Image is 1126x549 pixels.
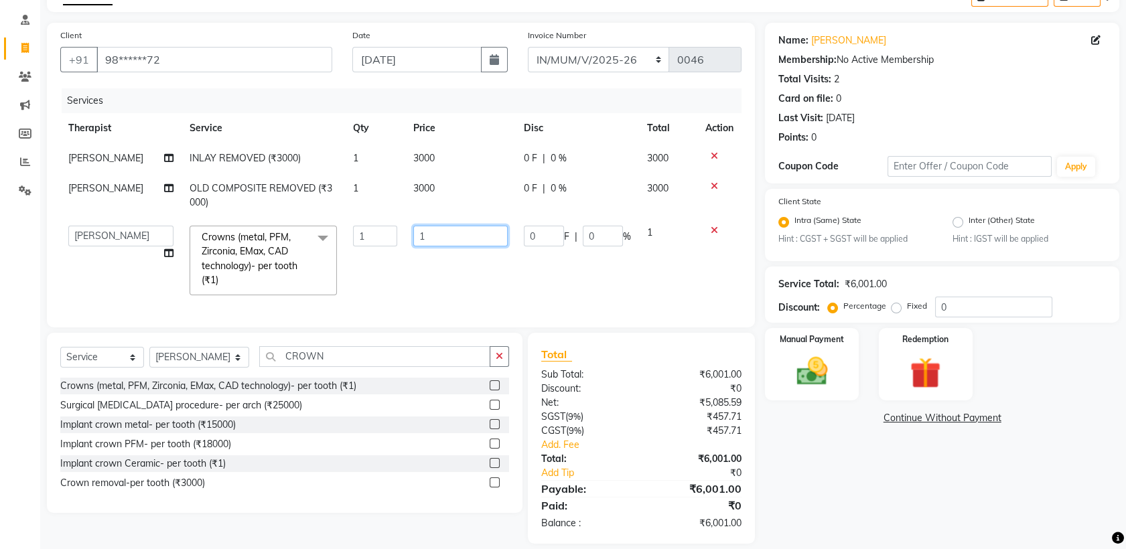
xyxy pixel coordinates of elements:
th: Therapist [60,113,182,143]
a: [PERSON_NAME] [811,33,886,48]
div: Crowns (metal, PFM, Zirconia, EMax, CAD technology)- per tooth (₹1) [60,379,356,393]
div: Surgical [MEDICAL_DATA] procedure- per arch (₹25000) [60,398,302,412]
div: Discount: [531,382,642,396]
button: +91 [60,47,98,72]
span: Total [541,347,572,362]
div: Points: [778,131,808,145]
span: INLAY REMOVED (₹3000) [190,152,301,164]
div: Last Visit: [778,111,823,125]
label: Intra (Same) State [794,214,861,230]
span: | [543,151,545,165]
label: Redemption [902,333,948,345]
div: ₹5,085.59 [642,396,752,410]
span: [PERSON_NAME] [68,152,143,164]
div: Membership: [778,53,837,67]
span: CGST [541,424,566,437]
div: No Active Membership [778,53,1106,67]
div: 0 [836,92,841,106]
label: Invoice Number [528,29,586,42]
span: 9% [568,411,581,422]
span: 0 F [524,151,537,165]
a: Continue Without Payment [768,411,1117,425]
div: Card on file: [778,92,833,106]
span: | [575,230,577,244]
input: Search or Scan [259,346,490,367]
span: [PERSON_NAME] [68,182,143,194]
div: Paid: [531,497,642,514]
div: 0 [811,131,817,145]
div: ₹457.71 [642,410,752,424]
th: Action [697,113,742,143]
span: 0 % [551,151,567,165]
label: Inter (Other) State [969,214,1035,230]
div: ₹0 [642,497,752,514]
span: 3000 [413,152,435,164]
div: Total: [531,452,642,466]
img: _cash.svg [787,354,837,389]
div: ₹6,001.00 [642,481,752,497]
a: Add. Fee [531,438,752,452]
div: ( ) [531,424,642,438]
div: Sub Total: [531,368,642,382]
span: 9% [569,425,581,436]
div: ₹6,001.00 [845,277,887,291]
span: | [543,181,545,195]
div: Discount: [778,301,820,315]
label: Date [352,29,370,42]
div: Name: [778,33,808,48]
div: ₹457.71 [642,424,752,438]
div: Payable: [531,481,642,497]
div: Implant crown PFM- per tooth (₹18000) [60,437,231,451]
input: Enter Offer / Coupon Code [888,156,1051,177]
span: 0 % [551,181,567,195]
div: Implant crown metal- per tooth (₹15000) [60,418,236,432]
div: Balance : [531,516,642,530]
div: Crown removal-per tooth (₹3000) [60,476,205,490]
label: Client [60,29,82,42]
small: Hint : IGST will be applied [953,233,1106,245]
label: Fixed [907,300,927,312]
div: 2 [834,72,839,86]
span: 1 [353,152,358,164]
a: x [218,274,224,286]
small: Hint : CGST + SGST will be applied [778,233,932,245]
div: Service Total: [778,277,839,291]
th: Service [182,113,345,143]
div: ₹6,001.00 [642,516,752,530]
label: Manual Payment [780,333,844,345]
span: Crowns (metal, PFM, Zirconia, EMax, CAD technology)- per tooth (₹1) [202,231,297,286]
span: 3000 [413,182,435,194]
span: 3000 [647,152,668,164]
span: 3000 [647,182,668,194]
div: Net: [531,396,642,410]
div: ₹6,001.00 [642,452,752,466]
th: Total [639,113,697,143]
span: OLD COMPOSITE REMOVED (₹3000) [190,182,332,208]
div: [DATE] [826,111,855,125]
img: _gift.svg [900,354,951,392]
label: Percentage [843,300,886,312]
th: Disc [516,113,639,143]
th: Price [405,113,516,143]
div: Implant crown Ceramic- per tooth (₹1) [60,457,226,471]
div: Coupon Code [778,159,888,173]
span: 1 [353,182,358,194]
span: F [564,230,569,244]
button: Apply [1057,157,1095,177]
div: Total Visits: [778,72,831,86]
span: % [623,230,631,244]
input: Search by Name/Mobile/Email/Code [96,47,332,72]
div: ( ) [531,410,642,424]
div: Services [62,88,752,113]
span: 1 [647,226,652,238]
a: Add Tip [531,466,660,480]
th: Qty [345,113,406,143]
span: 0 F [524,181,537,195]
div: ₹6,001.00 [642,368,752,382]
label: Client State [778,195,821,208]
div: ₹0 [660,466,752,480]
span: SGST [541,410,565,422]
div: ₹0 [642,382,752,396]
